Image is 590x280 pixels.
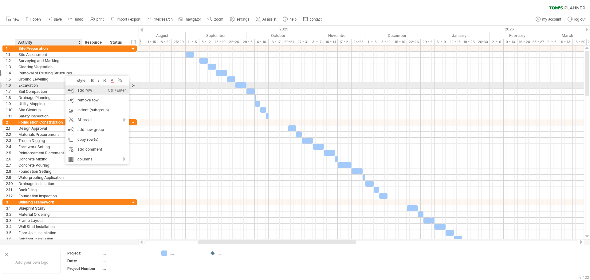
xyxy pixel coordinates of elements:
div: Waterproofing Application [18,175,79,180]
div: 18 - 22 [158,39,172,45]
div: December 2025 [365,32,429,39]
div: 2 [6,119,15,125]
div: Clearing Vegetation [18,64,79,70]
div: Add your own logo [3,251,61,274]
span: help [289,17,297,22]
div: AI-assist [65,115,129,125]
div: 20-24 [282,39,296,45]
span: settings [237,17,249,22]
a: contact [301,15,324,23]
div: 2.1 [6,125,15,131]
div: Ground Levelling [18,76,79,82]
span: filter/search [154,17,173,22]
div: 2.4 [6,144,15,150]
div: Concrete Mixing [18,156,79,162]
div: October 2025 [246,32,310,39]
div: Drainage Planning [18,95,79,101]
div: 16 - 20 [517,39,531,45]
div: 2.12 [6,193,15,199]
span: AI assist [262,17,276,22]
div: Materials Procurement [18,132,79,137]
a: new [4,15,21,23]
div: Design Approval [18,125,79,131]
div: 5 - 9 [435,39,448,45]
div: 3 - 7 [310,39,324,45]
span: open [33,17,41,22]
div: columns [65,154,129,164]
div: 12 - 16 [448,39,462,45]
div: 1.11 [6,113,15,119]
span: save [54,17,62,22]
div: Soil Compaction [18,89,79,94]
div: 2.9 [6,175,15,180]
div: Ctrl+Enter [108,85,126,95]
div: 26-30 [476,39,490,45]
div: January 2026 [429,32,490,39]
div: Site Preparation [18,45,79,51]
div: Building Framework [18,199,79,205]
div: Trench Digging [18,138,79,144]
div: indent (subgroup) [65,105,129,115]
div: 6 - 10 [255,39,269,45]
div: Surveying and Marking [18,58,79,64]
div: Site Cleanup [18,107,79,113]
div: 15 - 19 [213,39,227,45]
div: .... [170,250,204,256]
a: my account [534,15,563,23]
div: 3.6 [6,236,15,242]
span: undo [75,17,83,22]
div: Subfloor Installation [18,236,79,242]
div: 22-26 [227,39,241,45]
div: Safety Inspection [18,113,79,119]
span: my account [542,17,561,22]
div: 3.3 [6,218,15,223]
div: 1.8 [6,95,15,101]
div: 1 - 5 [365,39,379,45]
div: .... [102,258,154,263]
div: Date: [67,258,101,263]
div: .... [102,250,154,256]
div: add row [65,85,129,95]
a: zoom [206,15,225,23]
div: .... [219,250,252,256]
div: February 2026 [490,32,545,39]
div: 17 - 21 [338,39,352,45]
div: 1.4 [6,70,15,76]
div: 25-29 [172,39,186,45]
div: Formwork Setting [18,144,79,150]
div: Foundation Construction [18,119,79,125]
div: Wall Stud Installation [18,224,79,230]
div: 10 - 14 [324,39,338,45]
a: filter/search [145,15,175,23]
div: 27 - 31 [296,39,310,45]
div: 2.5 [6,150,15,156]
div: 2 - 6 [490,39,504,45]
div: style: [68,78,89,83]
div: Reinforcement Placement [18,150,79,156]
div: Backfilling [18,187,79,193]
a: navigator [178,15,203,23]
div: 9 - 13 [504,39,517,45]
div: 3 [6,199,15,205]
div: Status [110,39,124,45]
span: navigator [186,17,201,22]
div: 3.4 [6,224,15,230]
div: 3.1 [6,205,15,211]
div: 2.11 [6,187,15,193]
div: 11 - 15 [144,39,158,45]
div: 22-26 [407,39,421,45]
div: Utility Mapping [18,101,79,107]
div: November 2025 [310,32,365,39]
div: scroll to activity [131,82,136,89]
div: Material Ordering [18,211,79,217]
div: add comment [65,144,129,154]
div: 1.2 [6,58,15,64]
div: Project Number [67,266,101,271]
div: 1.6 [6,82,15,88]
div: 2 - 6 [545,39,559,45]
div: 1.5 [6,76,15,82]
div: copy row(s) [65,135,129,144]
div: 1.3 [6,64,15,70]
div: 2.8 [6,168,15,174]
a: save [46,15,64,23]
